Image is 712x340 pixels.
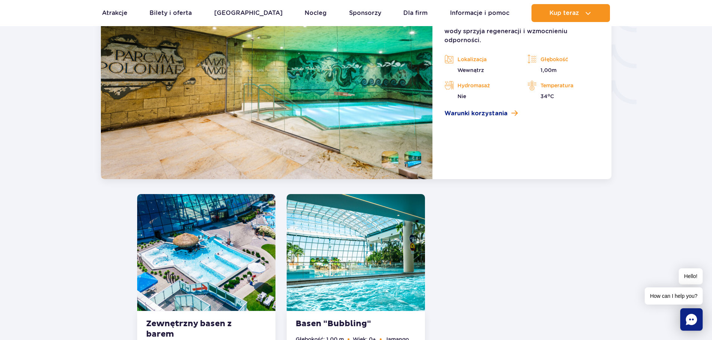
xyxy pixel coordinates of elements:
span: Warunki korzystania [444,109,508,118]
a: Informacje i pomoc [450,4,509,22]
img: Basen Bubbling [287,194,425,311]
p: 34 C [527,93,599,100]
p: Nie [444,93,516,100]
div: Chat [680,308,703,331]
strong: Zewnętrzny basen z barem [146,319,237,340]
span: Hello! [679,268,703,284]
a: [GEOGRAPHIC_DATA] [214,4,283,22]
p: Temperatura [527,80,599,91]
p: Głębokość [527,54,599,65]
img: Zewnętrzny basen z barem [137,194,275,311]
p: Lokalizacja [444,54,516,65]
p: 1,00m [527,66,599,74]
a: Nocleg [305,4,327,22]
a: Dla firm [403,4,428,22]
button: Kup teraz [531,4,610,22]
p: Hydromasaż [444,80,516,91]
span: How can I help you? [645,287,703,305]
a: Sponsorzy [349,4,381,22]
span: Kup teraz [549,10,579,16]
a: Atrakcje [102,4,127,22]
sup: o [548,93,550,97]
p: Wewnątrz [444,66,516,74]
strong: Basen "Bubbling" [296,319,386,329]
a: Warunki korzystania [444,109,599,118]
a: Bilety i oferta [150,4,192,22]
